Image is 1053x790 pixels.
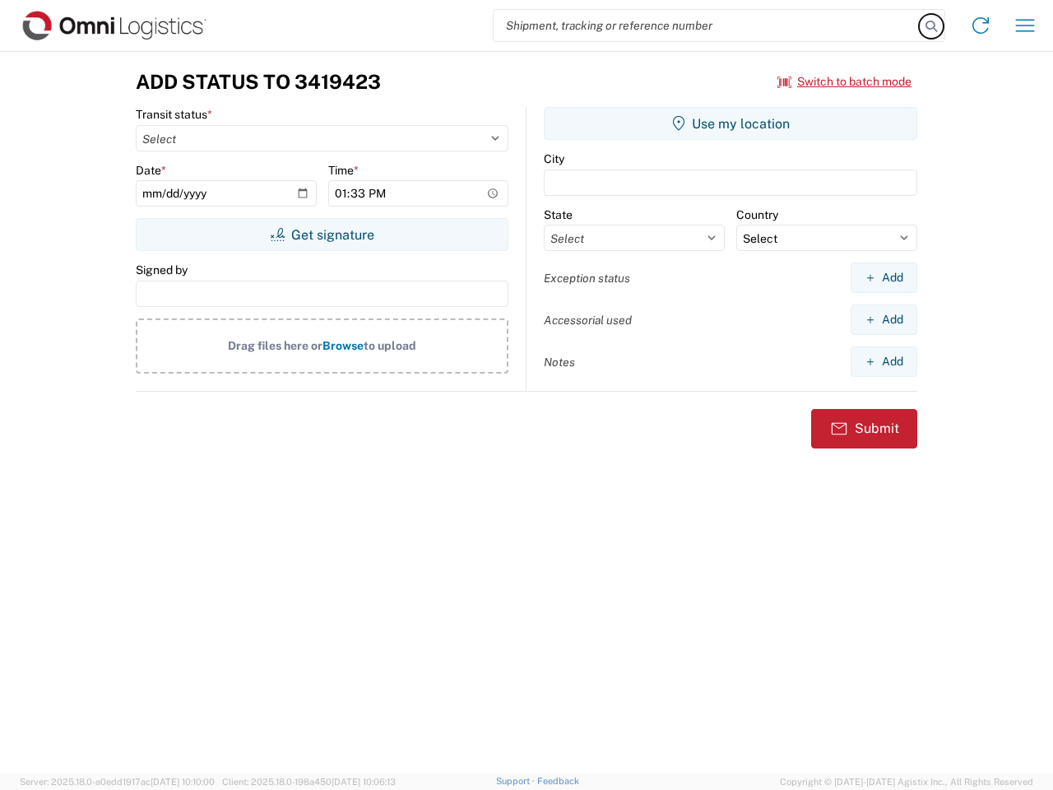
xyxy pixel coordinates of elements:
[136,218,508,251] button: Get signature
[228,339,322,352] span: Drag files here or
[322,339,364,352] span: Browse
[136,163,166,178] label: Date
[136,263,188,277] label: Signed by
[364,339,416,352] span: to upload
[811,409,917,448] button: Submit
[332,777,396,787] span: [DATE] 10:06:13
[136,70,381,94] h3: Add Status to 3419423
[496,776,537,786] a: Support
[537,776,579,786] a: Feedback
[851,346,917,377] button: Add
[544,313,632,328] label: Accessorial used
[851,263,917,293] button: Add
[544,151,564,166] label: City
[151,777,215,787] span: [DATE] 10:10:00
[851,304,917,335] button: Add
[777,68,912,95] button: Switch to batch mode
[544,271,630,286] label: Exception status
[136,107,212,122] label: Transit status
[20,777,215,787] span: Server: 2025.18.0-a0edd1917ac
[780,774,1033,789] span: Copyright © [DATE]-[DATE] Agistix Inc., All Rights Reserved
[494,10,920,41] input: Shipment, tracking or reference number
[544,107,917,140] button: Use my location
[736,207,778,222] label: Country
[328,163,359,178] label: Time
[544,207,573,222] label: State
[222,777,396,787] span: Client: 2025.18.0-198a450
[544,355,575,369] label: Notes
